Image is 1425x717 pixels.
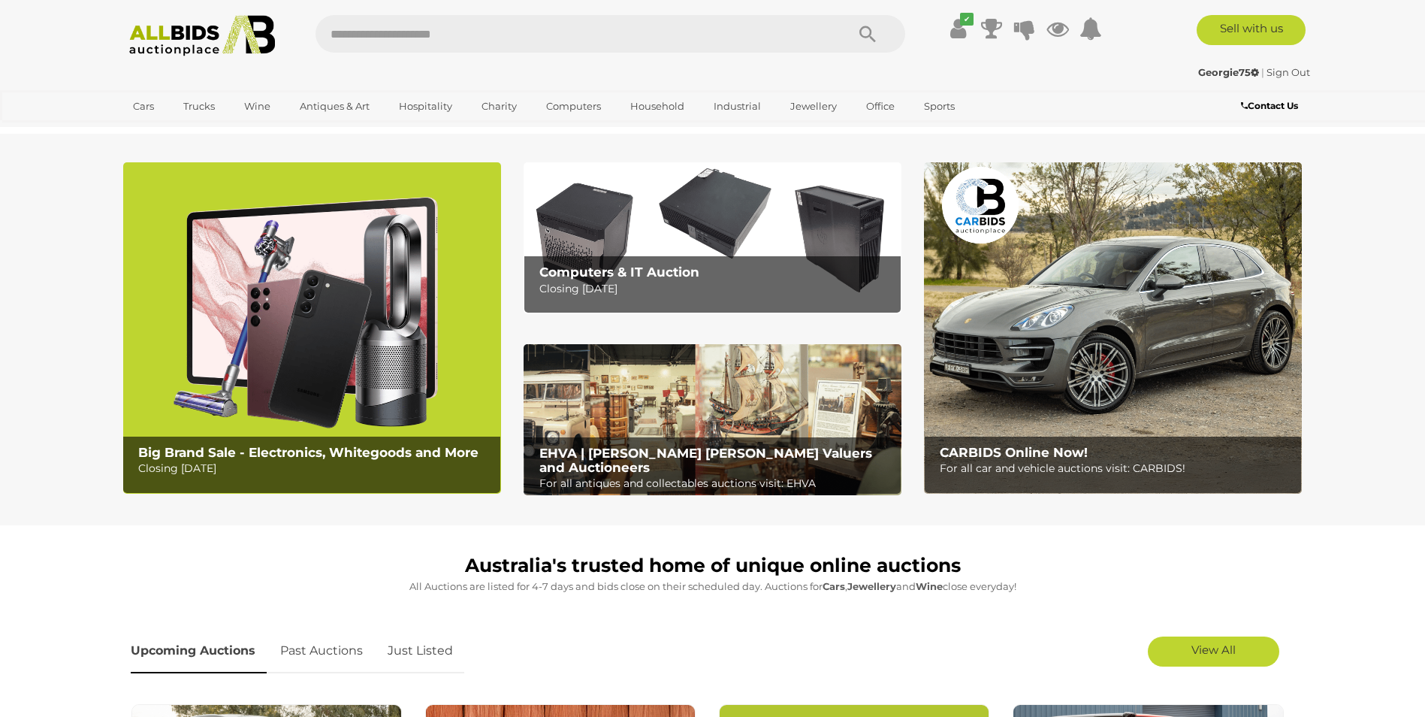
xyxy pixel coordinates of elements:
[1148,637,1279,667] a: View All
[174,94,225,119] a: Trucks
[123,162,501,494] img: Big Brand Sale - Electronics, Whitegoods and More
[389,94,462,119] a: Hospitality
[539,280,893,298] p: Closing [DATE]
[780,94,847,119] a: Jewellery
[940,445,1088,460] b: CARBIDS Online Now!
[1198,66,1259,78] strong: Georgie75
[524,162,901,313] a: Computers & IT Auction Computers & IT Auction Closing [DATE]
[1198,66,1261,78] a: Georgie75
[539,265,699,280] b: Computers & IT Auction
[916,580,943,592] strong: Wine
[1261,66,1264,78] span: |
[539,474,893,493] p: For all antiques and collectables auctions visit: EHVA
[131,578,1295,595] p: All Auctions are listed for 4-7 days and bids close on their scheduled day. Auctions for , and cl...
[1197,15,1306,45] a: Sell with us
[1241,100,1298,111] b: Contact Us
[123,162,501,494] a: Big Brand Sale - Electronics, Whitegoods and More Big Brand Sale - Electronics, Whitegoods and Mo...
[123,119,249,144] a: [GEOGRAPHIC_DATA]
[131,555,1295,576] h1: Australia's trusted home of unique online auctions
[704,94,771,119] a: Industrial
[960,13,974,26] i: ✔
[940,459,1294,478] p: For all car and vehicle auctions visit: CARBIDS!
[947,15,970,42] a: ✔
[138,445,479,460] b: Big Brand Sale - Electronics, Whitegoods and More
[376,629,464,673] a: Just Listed
[823,580,845,592] strong: Cars
[524,344,901,496] img: EHVA | Evans Hastings Valuers and Auctioneers
[1241,98,1302,114] a: Contact Us
[123,94,164,119] a: Cars
[1266,66,1310,78] a: Sign Out
[234,94,280,119] a: Wine
[620,94,694,119] a: Household
[830,15,905,53] button: Search
[290,94,379,119] a: Antiques & Art
[524,344,901,496] a: EHVA | Evans Hastings Valuers and Auctioneers EHVA | [PERSON_NAME] [PERSON_NAME] Valuers and Auct...
[121,15,284,56] img: Allbids.com.au
[524,162,901,313] img: Computers & IT Auction
[1191,643,1236,657] span: View All
[536,94,611,119] a: Computers
[138,459,492,478] p: Closing [DATE]
[914,94,965,119] a: Sports
[269,629,374,673] a: Past Auctions
[924,162,1302,494] a: CARBIDS Online Now! CARBIDS Online Now! For all car and vehicle auctions visit: CARBIDS!
[472,94,527,119] a: Charity
[856,94,904,119] a: Office
[539,446,872,475] b: EHVA | [PERSON_NAME] [PERSON_NAME] Valuers and Auctioneers
[131,629,267,673] a: Upcoming Auctions
[847,580,896,592] strong: Jewellery
[924,162,1302,494] img: CARBIDS Online Now!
